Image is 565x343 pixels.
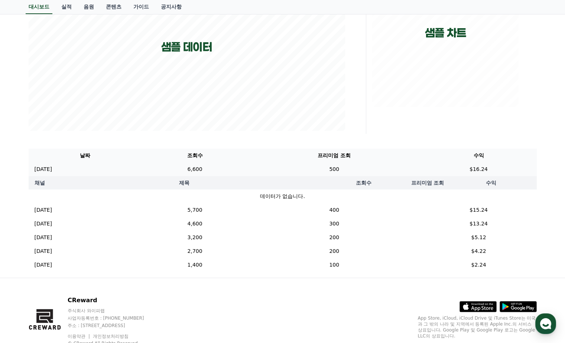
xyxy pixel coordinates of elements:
td: $4.22 [421,244,537,258]
p: [DATE] [35,206,52,214]
a: 홈 [2,235,49,254]
a: 대화 [49,235,96,254]
p: 데이터가 없습니다. [35,192,531,200]
p: [DATE] [35,234,52,241]
th: 조회수 [318,176,410,189]
span: 대화 [68,247,77,253]
p: App Store, iCloud, iCloud Drive 및 iTunes Store는 미국과 그 밖의 나라 및 지역에서 등록된 Apple Inc.의 서비스 상표입니다. Goo... [418,315,537,339]
td: 500 [248,162,420,176]
th: 수익 [421,149,537,162]
td: $16.24 [421,162,537,176]
td: 2,700 [142,244,248,258]
th: 프리미엄 조회 [248,149,420,162]
p: [DATE] [35,261,52,269]
th: 조회수 [142,149,248,162]
td: 200 [248,244,420,258]
p: [DATE] [35,220,52,228]
th: 채널 [29,176,51,189]
td: 5,700 [142,203,248,217]
td: 400 [248,203,420,217]
p: 샘플 데이터 [161,40,212,54]
p: 주소 : [STREET_ADDRESS] [68,323,158,329]
td: $15.24 [421,203,537,217]
td: 200 [248,231,420,244]
td: $13.24 [421,217,537,231]
td: 300 [248,217,420,231]
a: 이용약관 [68,334,91,339]
td: 4,600 [142,217,248,231]
td: 3,200 [142,231,248,244]
p: 샘플 차트 [425,26,466,40]
p: 사업자등록번호 : [PHONE_NUMBER] [68,315,158,321]
a: 설정 [96,235,143,254]
span: 설정 [115,246,124,252]
th: 수익 [445,176,536,189]
p: [DATE] [35,165,52,173]
span: 홈 [23,246,28,252]
td: 100 [248,258,420,272]
td: 1,400 [142,258,248,272]
p: 주식회사 와이피랩 [68,308,158,314]
td: $5.12 [421,231,537,244]
a: 개인정보처리방침 [93,334,129,339]
th: 프리미엄 조회 [410,176,446,189]
p: [DATE] [35,247,52,255]
p: CReward [68,296,158,305]
th: 제목 [51,176,318,189]
td: 6,600 [142,162,248,176]
td: $2.24 [421,258,537,272]
th: 날짜 [29,149,142,162]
